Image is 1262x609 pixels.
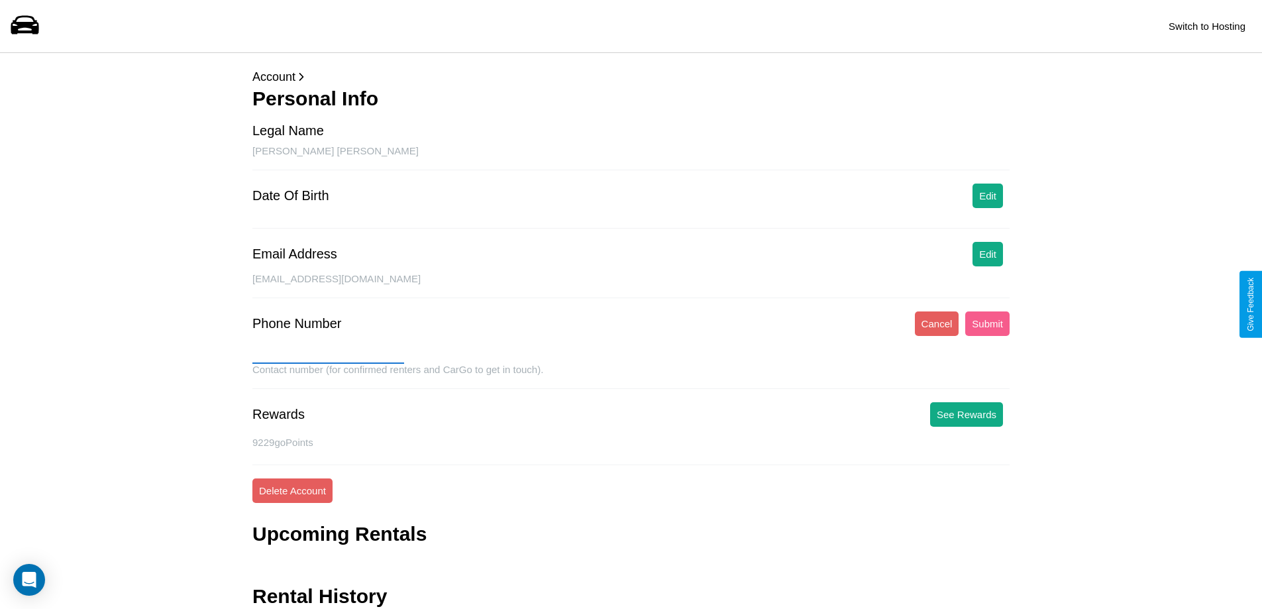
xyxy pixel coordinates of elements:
div: Phone Number [252,316,342,331]
h3: Personal Info [252,87,1010,110]
button: Submit [965,311,1010,336]
button: Delete Account [252,478,333,503]
div: Contact number (for confirmed renters and CarGo to get in touch). [252,364,1010,389]
button: Edit [973,242,1003,266]
button: See Rewards [930,402,1003,427]
h3: Upcoming Rentals [252,523,427,545]
div: Email Address [252,247,337,262]
div: Rewards [252,407,305,422]
button: Edit [973,184,1003,208]
div: Give Feedback [1246,278,1255,331]
button: Switch to Hosting [1162,14,1252,38]
p: Account [252,66,1010,87]
h3: Rental History [252,585,387,608]
button: Cancel [915,311,959,336]
div: [PERSON_NAME] [PERSON_NAME] [252,145,1010,170]
div: [EMAIL_ADDRESS][DOMAIN_NAME] [252,273,1010,298]
div: Date Of Birth [252,188,329,203]
div: Legal Name [252,123,324,138]
div: Open Intercom Messenger [13,564,45,596]
p: 9229 goPoints [252,433,1010,451]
